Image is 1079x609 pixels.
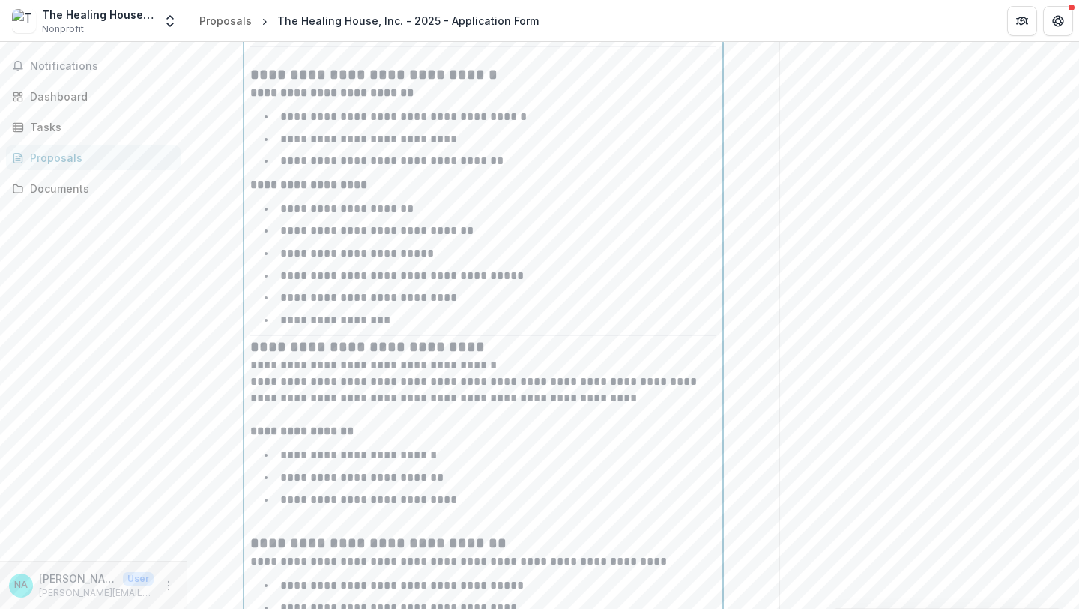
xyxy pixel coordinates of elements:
[123,572,154,586] p: User
[193,10,258,31] a: Proposals
[30,150,169,166] div: Proposals
[160,577,178,595] button: More
[6,176,181,201] a: Documents
[42,7,154,22] div: The Healing House, Inc.
[160,6,181,36] button: Open entity switcher
[39,586,154,600] p: [PERSON_NAME][EMAIL_ADDRESS][PERSON_NAME][DOMAIN_NAME]
[1007,6,1037,36] button: Partners
[193,10,545,31] nav: breadcrumb
[30,119,169,135] div: Tasks
[12,9,36,33] img: The Healing House, Inc.
[6,145,181,170] a: Proposals
[30,88,169,104] div: Dashboard
[6,54,181,78] button: Notifications
[30,181,169,196] div: Documents
[42,22,84,36] span: Nonprofit
[277,13,539,28] div: The Healing House, Inc. - 2025 - Application Form
[1043,6,1073,36] button: Get Help
[6,115,181,139] a: Tasks
[30,60,175,73] span: Notifications
[199,13,252,28] div: Proposals
[14,580,28,590] div: Nakia Austin
[39,571,117,586] p: [PERSON_NAME]
[6,84,181,109] a: Dashboard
